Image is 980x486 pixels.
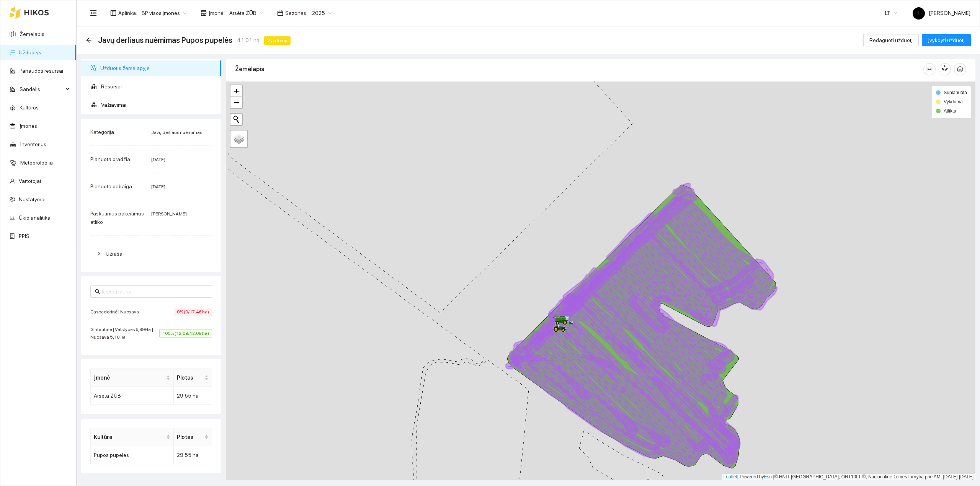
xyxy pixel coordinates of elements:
span: Kultūra [94,433,165,441]
span: calendar [277,10,283,16]
span: 100% (12.09/12.09 ha) [159,329,212,338]
a: Įmonės [20,123,37,129]
span: LT [885,7,897,19]
a: Kultūros [20,104,39,111]
span: Redaguoti užduotį [869,36,913,44]
span: [DATE] [151,184,165,189]
span: arrow-left [86,37,92,43]
button: menu-fold [86,5,101,21]
a: PPIS [19,233,29,239]
span: Sezonas : [285,9,307,17]
a: Ūkio analitika [19,215,51,221]
div: Atgal [86,37,92,44]
span: Užrašai [106,251,124,257]
div: | Powered by © HNIT-[GEOGRAPHIC_DATA]; ORT10LT ©, Nacionalinė žemės tarnyba prie AM, [DATE]-[DATE] [722,474,975,480]
span: [PERSON_NAME] [913,10,970,16]
span: Javų derliaus nuėmimas Pupos pupelės [98,34,232,46]
a: Zoom in [230,85,242,97]
a: Redaguoti užduotį [863,37,919,43]
a: Layers [230,130,247,147]
span: search [95,289,100,294]
a: Leaflet [724,474,737,479]
span: Plotas [177,433,203,441]
a: Esri [764,474,772,479]
td: Arsėta ŽŪB [91,387,174,405]
span: Planuota pabaiga [90,183,132,189]
td: 29.55 ha [174,446,212,464]
span: + [234,86,239,96]
a: Vartotojai [19,178,41,184]
th: this column's title is Plotas,this column is sortable [174,428,212,446]
span: | [773,474,774,479]
span: L [918,7,920,20]
a: Zoom out [230,97,242,108]
a: Inventorius [20,141,46,147]
span: column-width [924,66,935,72]
span: Važiavimai [101,97,215,113]
span: Gintautinė | Valstybės 6,99Ha | Nuosava 5,10Ha [90,326,159,341]
div: Žemėlapis [235,58,923,80]
input: Ieškoti lauko [102,287,207,296]
span: Užduotis žemėlapyje [100,60,215,76]
span: Įmonė [94,373,165,382]
span: 41.01 ha [237,36,260,44]
span: Resursai [101,79,215,94]
span: Sandėlis [20,82,63,97]
div: Užrašai [90,245,212,263]
a: Meteorologija [20,160,53,166]
span: Vykdoma [264,36,291,45]
a: Panaudoti resursai [20,68,63,74]
td: Pupos pupelės [91,446,174,464]
span: Atlikta [944,108,956,114]
span: 0% (0/17.46 ha) [174,308,212,316]
span: layout [110,10,116,16]
button: Initiate a new search [230,114,242,125]
button: column-width [923,63,936,75]
a: Užduotys [19,49,41,55]
span: Vykdoma [944,99,963,104]
span: [PERSON_NAME] [151,211,187,217]
td: 29.55 ha [174,387,212,405]
span: Paskutinius pakeitimus atliko [90,210,144,225]
a: Nustatymai [19,196,46,202]
span: [DATE] [151,157,165,162]
span: Įvykdyti užduotį [928,36,965,44]
span: Suplanuota [944,90,967,95]
span: menu-fold [90,10,97,16]
button: Redaguoti užduotį [863,34,919,46]
span: right [96,251,101,256]
span: Įmonė : [209,9,225,17]
span: Aplinka : [118,9,137,17]
span: − [234,98,239,107]
span: Javų derliaus nuėmimas [151,130,202,135]
th: this column's title is Plotas,this column is sortable [174,369,212,387]
span: Arsėta ŽŪB [229,7,263,19]
span: Plotas [177,373,203,382]
span: Gaspadorinė | Nuosava [90,308,143,316]
button: Įvykdyti užduotį [922,34,971,46]
span: BP visos įmonės [142,7,187,19]
th: this column's title is Kultūra,this column is sortable [91,428,174,446]
th: this column's title is Įmonė,this column is sortable [91,369,174,387]
span: shop [201,10,207,16]
span: Planuota pradžia [90,156,130,162]
a: Žemėlapis [20,31,44,37]
span: Kategorija [90,129,114,135]
span: 2025 [312,7,332,19]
